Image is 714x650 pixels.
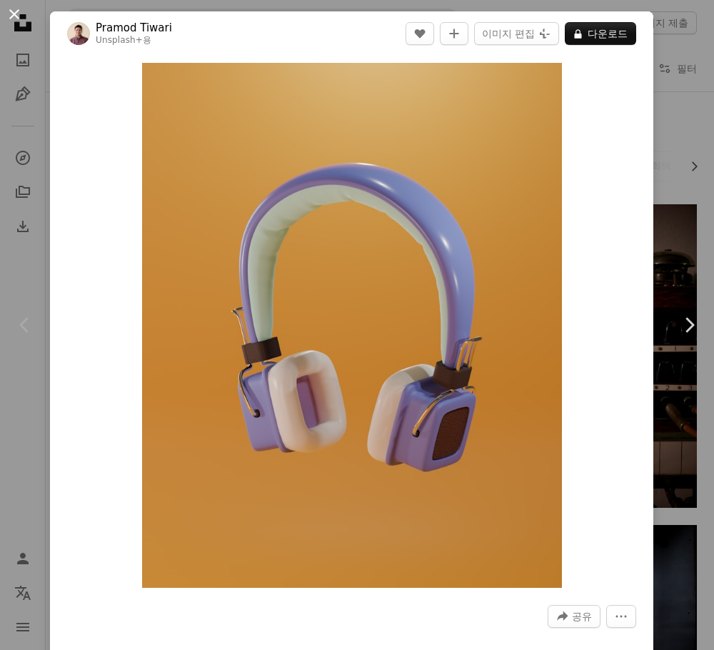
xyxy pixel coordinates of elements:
button: 이 이미지 확대 [142,63,562,588]
a: Unsplash+ [96,35,143,45]
button: 다운로드 [565,22,636,45]
a: Pramod Tiwari [96,21,172,35]
button: 컬렉션에 추가 [440,22,468,45]
div: 용 [96,35,172,46]
button: 이미지 편집 [474,22,559,45]
a: 다음 [664,256,714,394]
button: 좋아요 [406,22,434,45]
button: 이 이미지 공유 [548,605,600,628]
img: Pramod Tiwari의 프로필로 이동 [67,22,90,45]
span: 공유 [572,606,592,627]
img: 공중에 떠 있는 헤드폰 한 쌍 [142,63,562,588]
button: 더 많은 작업 [606,605,636,628]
